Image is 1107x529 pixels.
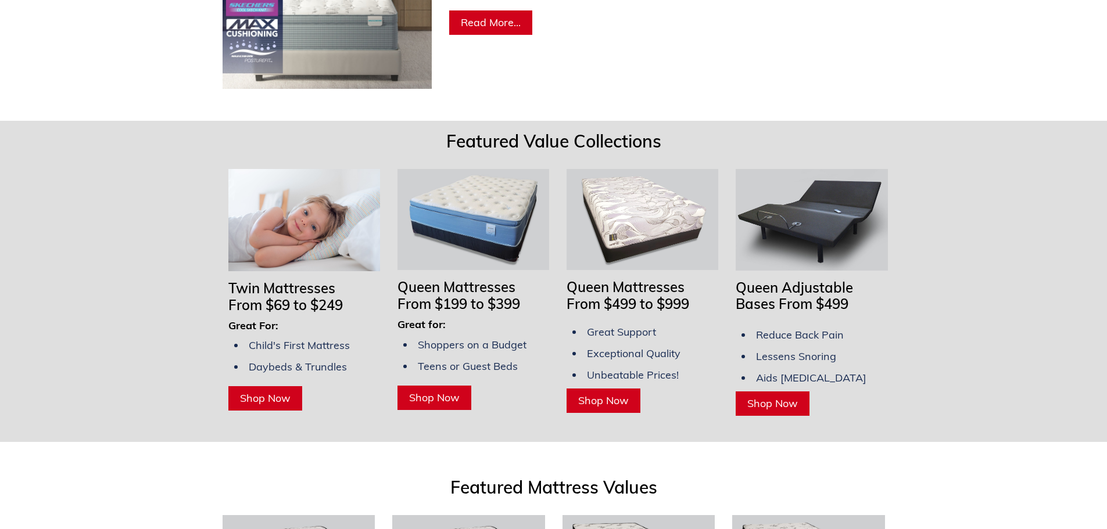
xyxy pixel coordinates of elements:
[587,325,656,339] span: Great Support
[756,371,866,384] span: Aids [MEDICAL_DATA]
[736,391,809,416] a: Shop Now
[397,318,446,331] span: Great for:
[409,391,460,404] span: Shop Now
[449,10,532,35] a: Read More...
[736,169,887,270] img: Adjustable Bases Starting at $379
[587,368,679,382] span: Unbeatable Prices!
[397,169,549,270] img: Queen Mattresses From $199 to $349
[756,328,844,341] span: Reduce Back Pain
[418,338,526,351] span: Shoppers on a Budget
[567,388,640,413] a: Shop Now
[450,476,657,498] span: Featured Mattress Values
[567,278,685,296] span: Queen Mattresses
[228,169,380,271] img: Twin Mattresses From $69 to $169
[397,386,471,410] a: Shop Now
[418,359,518,373] span: Teens or Guest Beds
[736,279,853,313] span: Queen Adjustable Bases From $499
[578,394,629,407] span: Shop Now
[249,360,347,373] span: Daybeds & Trundles
[587,347,680,360] span: Exceptional Quality
[249,339,350,352] span: Child's First Mattress
[228,296,343,314] span: From $69 to $249
[228,386,302,411] a: Shop Now
[461,16,521,29] span: Read More...
[567,169,718,270] img: Queen Mattresses From $449 to $949
[228,279,335,297] span: Twin Mattresses
[240,391,291,405] span: Shop Now
[446,130,661,152] span: Featured Value Collections
[228,319,278,332] span: Great For:
[567,295,689,312] span: From $499 to $999
[756,350,836,363] span: Lessens Snoring
[747,397,798,410] span: Shop Now
[397,278,515,296] span: Queen Mattresses
[397,295,520,312] span: From $199 to $399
